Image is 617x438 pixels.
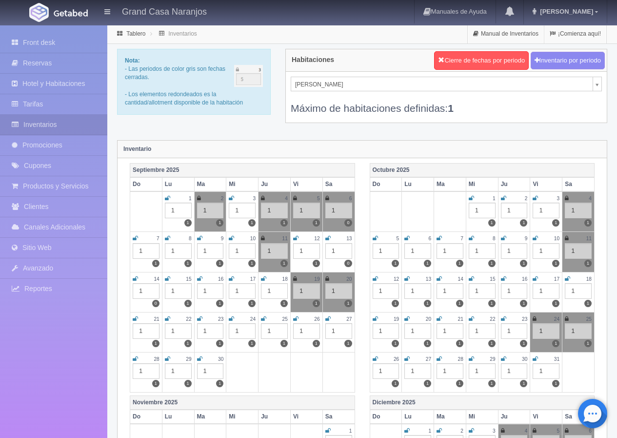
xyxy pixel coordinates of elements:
label: 1 [552,300,559,307]
label: 1 [216,219,223,227]
small: 2 [460,428,463,434]
label: 1 [392,380,399,387]
th: Ju [259,410,291,424]
div: 1 [325,203,352,218]
div: 1 [533,283,559,299]
div: 1 [437,243,463,259]
th: Mi [226,410,259,424]
label: 1 [552,340,559,347]
small: 8 [189,236,192,241]
div: 1 [229,243,256,259]
small: 8 [493,236,496,241]
a: ¡Comienza aquí! [544,24,606,43]
small: 31 [554,356,559,362]
small: 10 [250,236,256,241]
small: 21 [154,316,159,322]
div: 1 [293,203,320,218]
small: 29 [186,356,191,362]
label: 1 [488,300,496,307]
div: 1 [165,323,192,339]
small: 16 [218,276,223,282]
label: 1 [184,260,192,267]
div: 1 [165,243,192,259]
small: 1 [493,196,496,201]
div: 1 [197,243,224,259]
label: 1 [424,380,431,387]
label: 1 [456,340,463,347]
small: 1 [349,428,352,434]
small: 6 [589,428,592,434]
th: Sa [322,177,355,191]
div: 1 [501,243,528,259]
div: 1 [229,323,256,339]
label: 1 [520,380,527,387]
th: Vi [530,410,562,424]
a: Manual de Inventarios [468,24,544,43]
div: 1 [437,363,463,379]
small: 19 [394,316,399,322]
strong: Inventario [123,146,151,152]
label: 1 [392,300,399,307]
h4: Grand Casa Naranjos [122,5,207,17]
label: 1 [392,260,399,267]
label: 0 [344,219,352,227]
small: 30 [522,356,527,362]
small: 3 [493,428,496,434]
th: Vi [290,410,322,424]
small: 26 [394,356,399,362]
label: 1 [584,260,592,267]
small: 6 [349,196,352,201]
label: 1 [152,340,159,347]
th: Vi [530,177,562,191]
div: 1 [501,363,528,379]
div: 1 [165,203,192,218]
small: 2 [221,196,224,201]
div: 1 [133,243,159,259]
small: 1 [428,428,431,434]
label: 1 [552,260,559,267]
div: 1 [261,323,288,339]
small: 30 [218,356,223,362]
div: 1 [373,363,399,379]
small: 28 [458,356,463,362]
th: Ma [194,177,226,191]
div: 1 [437,283,463,299]
div: 1 [533,203,559,218]
div: 1 [404,363,431,379]
div: 1 [229,283,256,299]
th: Sa [322,410,355,424]
label: 0 [344,260,352,267]
th: Do [130,177,162,191]
th: Do [130,410,162,424]
div: 1 [197,323,224,339]
div: 1 [404,243,431,259]
label: 1 [280,260,288,267]
label: 1 [216,340,223,347]
button: Cierre de fechas por periodo [434,51,529,70]
div: 1 [501,203,528,218]
div: 1 [325,283,352,299]
small: 17 [250,276,256,282]
small: 27 [346,316,352,322]
label: 1 [456,260,463,267]
small: 20 [426,316,431,322]
div: 1 [165,283,192,299]
label: 1 [248,260,256,267]
div: 1 [165,363,192,379]
label: 1 [248,300,256,307]
div: 1 [565,243,592,259]
th: Ma [434,410,466,424]
small: 21 [458,316,463,322]
small: 5 [397,236,399,241]
div: 1 [197,363,224,379]
small: 23 [218,316,223,322]
small: 11 [586,236,592,241]
th: Ju [498,410,530,424]
th: Sa [562,410,595,424]
small: 16 [522,276,527,282]
small: 13 [426,276,431,282]
small: 24 [554,316,559,322]
label: 1 [152,380,159,387]
div: 1 [293,243,320,259]
small: 13 [346,236,352,241]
